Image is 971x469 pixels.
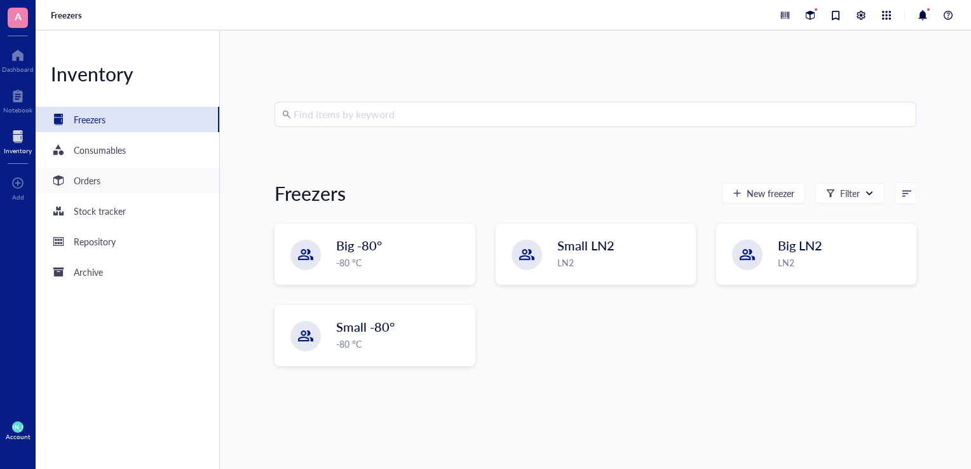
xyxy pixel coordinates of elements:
div: Inventory [4,147,32,154]
span: Small -80° [336,318,395,336]
div: Notebook [3,106,32,114]
div: Account [6,433,31,440]
a: Archive [36,259,219,285]
div: Stock tracker [74,204,126,218]
span: Big LN2 [778,236,822,254]
a: Freezers [36,107,219,132]
span: Big -80° [336,236,382,254]
a: Stock tracker [36,198,219,224]
div: Consumables [74,143,126,157]
div: Inventory [36,61,219,86]
div: LN2 [557,255,688,269]
a: Freezers [51,10,85,21]
button: New freezer [722,183,805,203]
div: Freezers [275,180,346,206]
a: Orders [36,168,219,193]
div: LN2 [778,255,908,269]
span: New freezer [747,188,794,198]
div: -80 °C [336,255,466,269]
a: Inventory [4,126,32,154]
div: Dashboard [2,65,34,73]
div: Orders [74,173,100,187]
div: Repository [74,234,116,248]
span: A [15,8,22,24]
a: Consumables [36,137,219,163]
a: Dashboard [2,45,34,73]
a: Notebook [3,86,32,114]
div: -80 °C [336,337,466,351]
div: Archive [74,265,103,279]
div: Add [12,193,24,201]
a: Repository [36,229,219,254]
div: Freezers [74,112,105,126]
span: Small LN2 [557,236,615,254]
div: Filter [840,186,860,200]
